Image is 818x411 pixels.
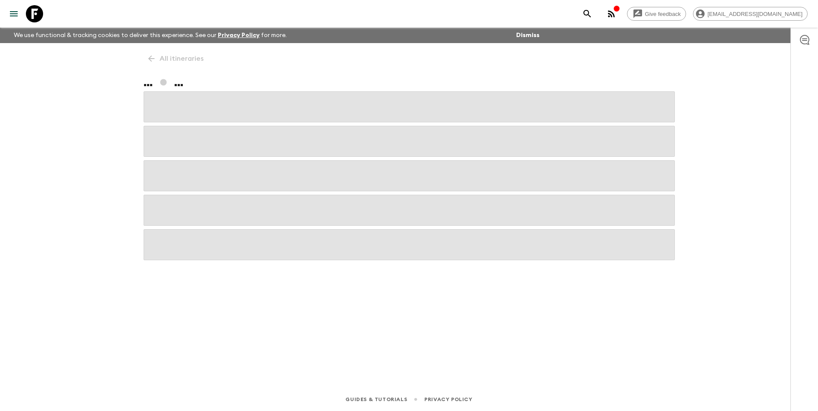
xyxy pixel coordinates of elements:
[144,74,675,91] h1: ... ...
[514,29,542,41] button: Dismiss
[345,395,407,404] a: Guides & Tutorials
[627,7,686,21] a: Give feedback
[10,28,290,43] p: We use functional & tracking cookies to deliver this experience. See our for more.
[579,5,596,22] button: search adventures
[640,11,686,17] span: Give feedback
[424,395,472,404] a: Privacy Policy
[218,32,260,38] a: Privacy Policy
[693,7,808,21] div: [EMAIL_ADDRESS][DOMAIN_NAME]
[5,5,22,22] button: menu
[703,11,807,17] span: [EMAIL_ADDRESS][DOMAIN_NAME]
